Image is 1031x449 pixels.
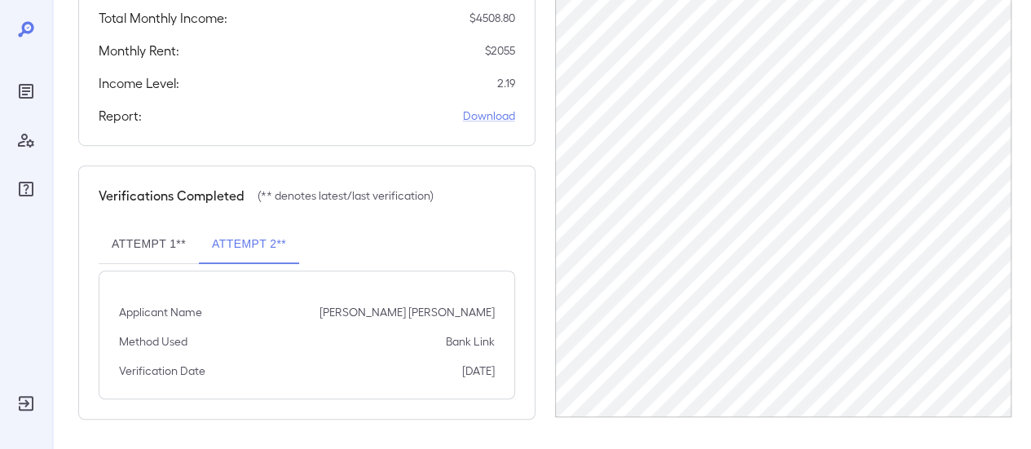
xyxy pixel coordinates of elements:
button: Attempt 1** [99,225,199,264]
div: Log Out [13,390,39,416]
div: Manage Users [13,127,39,153]
p: (** denotes latest/last verification) [258,187,434,204]
p: $ 2055 [485,42,515,59]
a: Download [463,108,515,124]
p: 2.19 [497,75,515,91]
p: Method Used [119,333,187,350]
h5: Monthly Rent: [99,41,179,60]
p: [PERSON_NAME] [PERSON_NAME] [319,304,495,320]
p: Bank Link [446,333,495,350]
p: [DATE] [462,363,495,379]
h5: Income Level: [99,73,179,93]
h5: Report: [99,106,142,125]
div: Reports [13,78,39,104]
h5: Total Monthly Income: [99,8,227,28]
h5: Verifications Completed [99,186,245,205]
div: FAQ [13,176,39,202]
button: Attempt 2** [199,225,299,264]
p: Verification Date [119,363,205,379]
p: Applicant Name [119,304,202,320]
p: $ 4508.80 [469,10,515,26]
